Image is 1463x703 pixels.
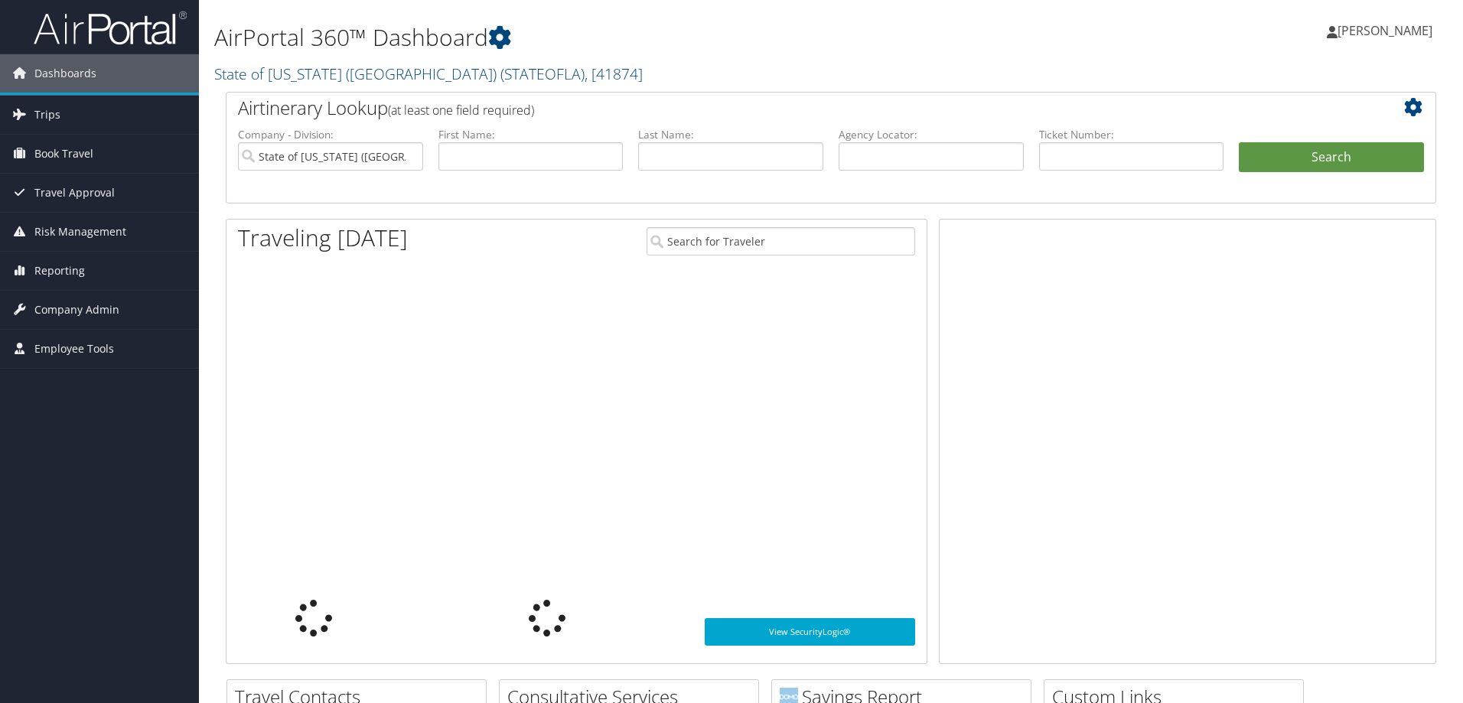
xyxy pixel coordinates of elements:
[500,63,585,84] span: ( STATEOFLA )
[34,96,60,134] span: Trips
[214,63,643,84] a: State of [US_STATE] ([GEOGRAPHIC_DATA])
[34,135,93,173] span: Book Travel
[705,618,915,646] a: View SecurityLogic®
[34,174,115,212] span: Travel Approval
[638,127,823,142] label: Last Name:
[1338,22,1432,39] span: [PERSON_NAME]
[34,54,96,93] span: Dashboards
[1239,142,1424,173] button: Search
[1327,8,1448,54] a: [PERSON_NAME]
[585,63,643,84] span: , [ 41874 ]
[238,127,423,142] label: Company - Division:
[34,213,126,251] span: Risk Management
[388,102,534,119] span: (at least one field required)
[34,291,119,329] span: Company Admin
[34,330,114,368] span: Employee Tools
[1039,127,1224,142] label: Ticket Number:
[238,95,1323,121] h2: Airtinerary Lookup
[839,127,1024,142] label: Agency Locator:
[647,227,915,255] input: Search for Traveler
[238,222,408,254] h1: Traveling [DATE]
[214,21,1037,54] h1: AirPortal 360™ Dashboard
[438,127,624,142] label: First Name:
[34,252,85,290] span: Reporting
[34,10,187,46] img: airportal-logo.png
